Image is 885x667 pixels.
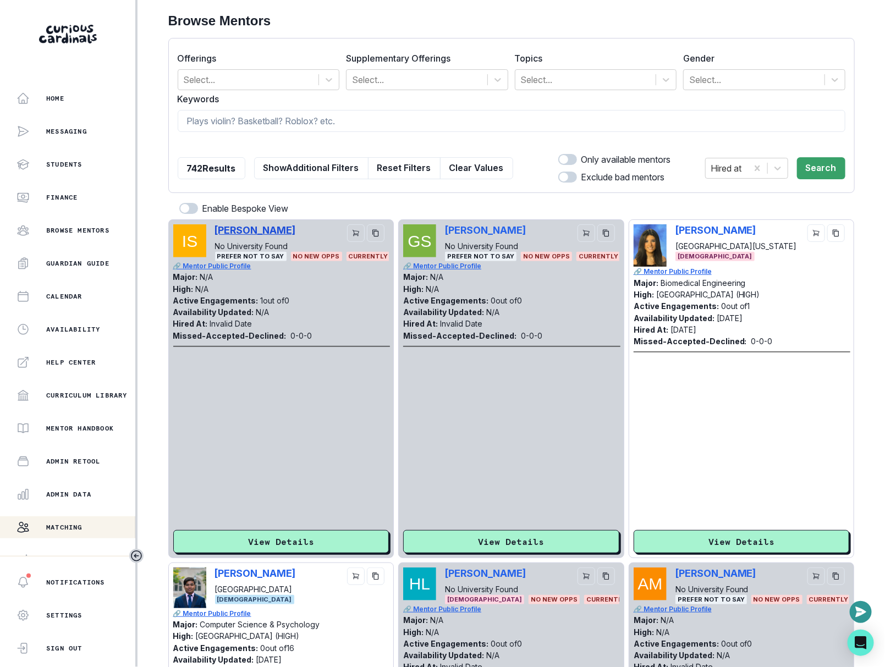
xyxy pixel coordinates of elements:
p: Major: [403,615,428,625]
p: [GEOGRAPHIC_DATA][US_STATE] [675,240,797,252]
p: 1 out of 0 [261,296,290,305]
p: Settings [46,611,83,620]
p: N/A [656,627,669,637]
button: cart [807,567,825,585]
label: Topics [515,52,670,65]
a: 🔗 Mentor Public Profile [403,604,620,614]
img: Curious Cardinals Logo [39,25,97,43]
p: Computer Science & Psychology [200,620,320,629]
img: Picture of Aranyo Ray [173,567,206,609]
p: Messaging [46,127,87,136]
p: 0 - 0 - 0 [521,330,542,341]
p: Availability Updated: [173,307,254,317]
p: [GEOGRAPHIC_DATA] (HIGH) [656,290,760,299]
p: Curriculum Library [46,391,128,400]
input: Plays violin? Basketball? Roblox? etc. [178,110,845,132]
button: cart [347,567,365,585]
p: Major: [634,278,658,288]
p: Hired At: [173,319,208,328]
label: Gender [683,52,839,65]
p: Availability [46,325,100,334]
button: Reset Filters [368,157,441,179]
button: cart [578,567,595,585]
p: High: [173,631,194,641]
p: [PERSON_NAME] [445,224,526,236]
p: Availability Updated: [403,307,484,317]
p: 0 out of 1 [721,301,750,311]
p: 🔗 Mentor Public Profile [403,261,620,271]
img: Picture of Helen Liu [403,567,436,600]
p: Students [46,160,83,169]
button: cart [347,224,365,242]
span: No New Opps [521,252,572,261]
p: Availability Updated: [173,655,254,664]
p: High: [403,284,424,294]
p: Missed-Accepted-Declined: [173,330,287,341]
p: 0 - 0 - 0 [291,330,312,341]
p: High: [634,627,654,637]
p: No University Found [675,583,756,595]
p: No University Found [215,240,296,252]
p: [PERSON_NAME] [445,567,526,579]
button: Search [797,157,845,179]
span: CURRENTLY ONBOARDING [584,595,674,604]
p: [DATE] [256,655,282,664]
p: Exclude bad mentors [581,170,665,184]
p: Active Engagements: [173,296,259,305]
p: Missed-Accepted-Declined: [403,330,516,341]
p: [GEOGRAPHIC_DATA] (HIGH) [196,631,300,641]
button: ShowAdditional Filters [254,157,369,179]
p: N/A [196,284,209,294]
button: cart [807,224,825,242]
img: Picture of Antonia Meade [634,567,667,600]
p: 0 out of 0 [491,639,522,648]
p: Help Center [46,358,96,367]
span: Prefer not to say [215,252,287,261]
p: Sign Out [46,644,83,653]
label: Supplementary Offerings [346,52,502,65]
p: Major: [634,615,658,625]
p: Invalid Date [440,319,482,328]
button: copy [597,224,615,242]
button: cart [578,224,595,242]
p: Notifications [46,578,105,587]
a: 🔗 Mentor Public Profile [173,609,391,619]
span: Prefer not to say [445,252,516,261]
p: 742 Results [187,162,236,175]
span: [DEMOGRAPHIC_DATA] [675,252,755,261]
p: Enable Bespoke View [202,202,289,215]
p: Active Engagements: [403,639,488,648]
p: Active Engagements: [634,639,719,648]
p: [GEOGRAPHIC_DATA] [215,583,296,595]
p: Guardian Guide [46,259,109,268]
span: No New Opps [291,252,342,261]
p: 0 out of 0 [491,296,522,305]
p: Availability Updated: [634,651,714,660]
p: No University Found [445,240,526,252]
h2: Browse Mentors [168,13,855,29]
img: Picture of Sophia Raziel [634,224,667,267]
p: N/A [200,272,213,282]
p: [PERSON_NAME] [675,224,766,236]
p: Biomedical Engineering [661,278,746,288]
p: N/A [486,651,499,660]
p: Availability Updated: [403,651,484,660]
p: Admin Data [46,490,91,499]
a: 🔗 Mentor Public Profile [173,261,391,271]
span: CURRENTLY ONBOARDING [347,252,437,261]
p: [PERSON_NAME] [675,567,756,579]
p: Major: [173,272,198,282]
a: 🔗 Mentor Public Profile [634,604,851,614]
p: 0 out of 16 [261,643,295,653]
span: CURRENTLY ONBOARDING [576,252,667,261]
img: Picture of Grant Surlyn [403,224,436,257]
p: Home [46,94,64,103]
a: 🔗 Mentor Public Profile [634,267,851,277]
p: Only available mentors [581,153,671,166]
button: copy [367,567,384,585]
